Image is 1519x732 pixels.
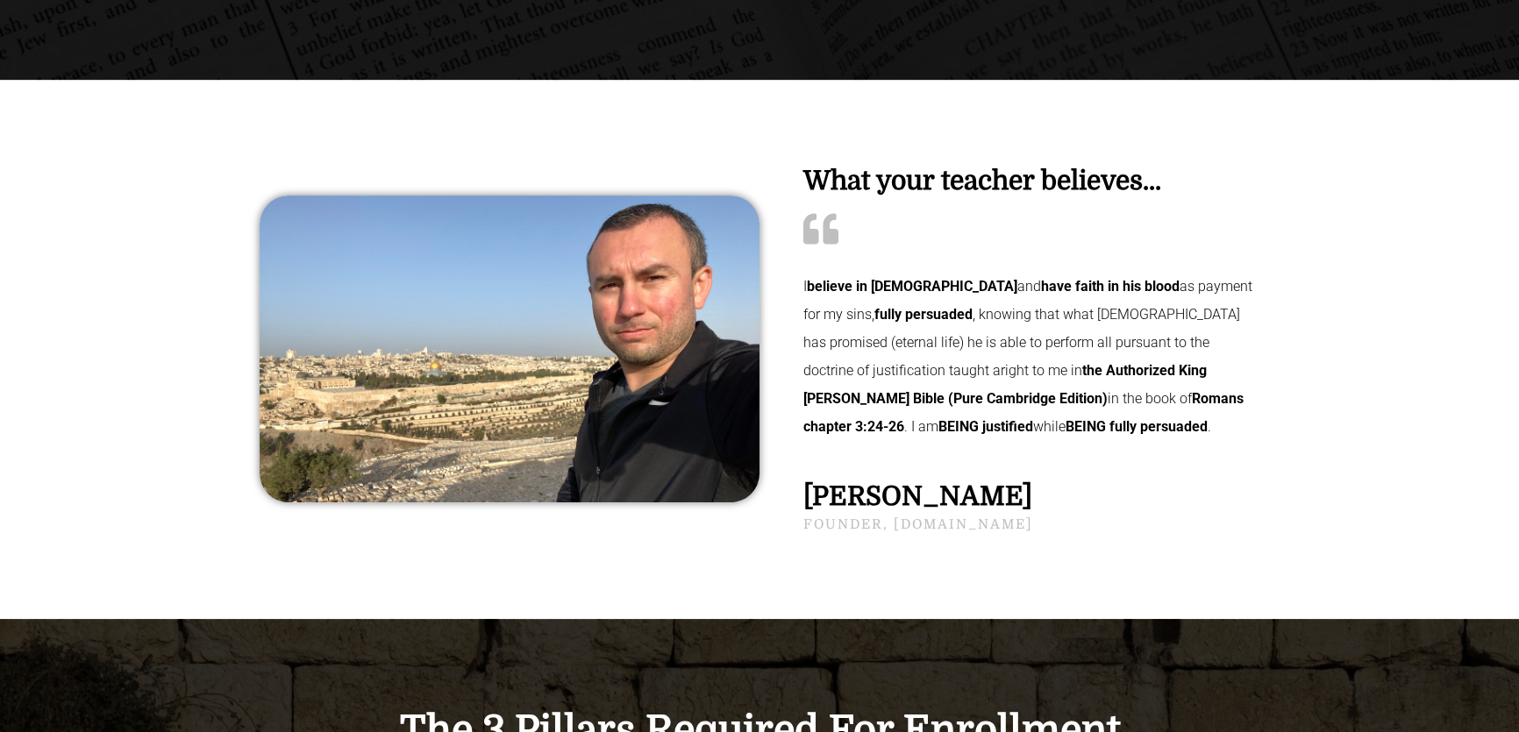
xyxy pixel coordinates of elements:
[1041,278,1180,295] b: have faith in his blood
[938,418,1033,435] b: BEING justified
[803,518,1259,531] h2: founder, [DOMAIN_NAME]
[803,483,1259,509] h2: [PERSON_NAME]
[874,306,973,323] b: fully persuaded
[803,390,1244,435] b: Romans chapter 3:24-26
[807,278,1017,295] b: believe in [DEMOGRAPHIC_DATA]
[803,273,1259,441] p: I and as payment for my sins, , knowing that what [DEMOGRAPHIC_DATA] has promised (eternal life) ...
[803,362,1207,407] b: the Authorized King [PERSON_NAME] Bible (Pure Cambridge Edition)
[803,167,1259,194] h2: What your teacher believes...
[1066,418,1208,435] b: BEING fully persuaded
